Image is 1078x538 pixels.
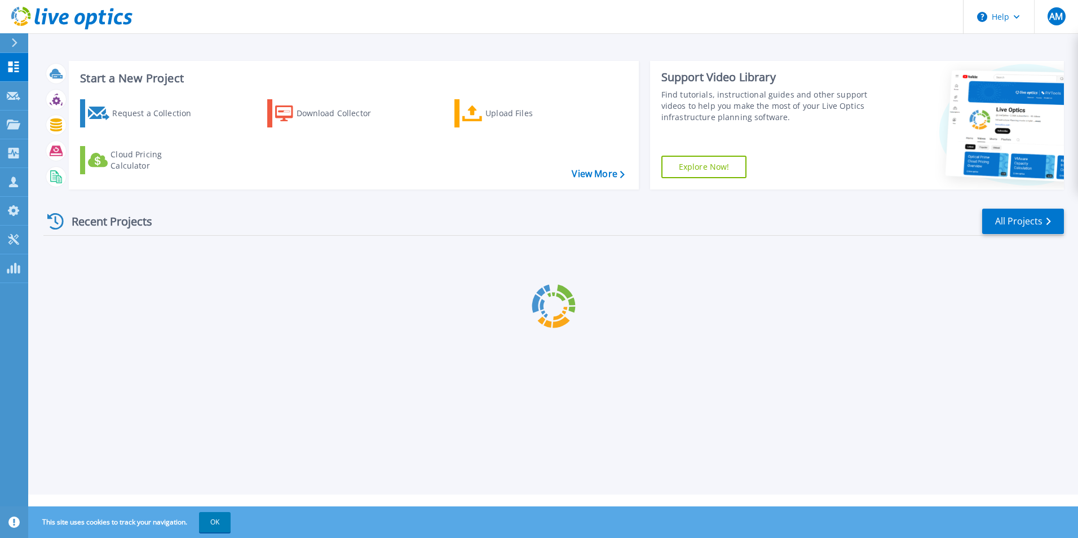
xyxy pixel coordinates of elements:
a: Cloud Pricing Calculator [80,146,206,174]
a: Explore Now! [661,156,747,178]
div: Recent Projects [43,208,167,235]
div: Request a Collection [112,102,202,125]
div: Upload Files [485,102,576,125]
span: This site uses cookies to track your navigation. [31,512,231,532]
a: Upload Files [454,99,580,127]
div: Cloud Pricing Calculator [111,149,201,171]
a: Request a Collection [80,99,206,127]
h3: Start a New Project [80,72,624,85]
a: View More [572,169,624,179]
div: Download Collector [297,102,387,125]
div: Support Video Library [661,70,872,85]
button: OK [199,512,231,532]
span: AM [1049,12,1063,21]
a: Download Collector [267,99,393,127]
div: Find tutorials, instructional guides and other support videos to help you make the most of your L... [661,89,872,123]
a: All Projects [982,209,1064,234]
